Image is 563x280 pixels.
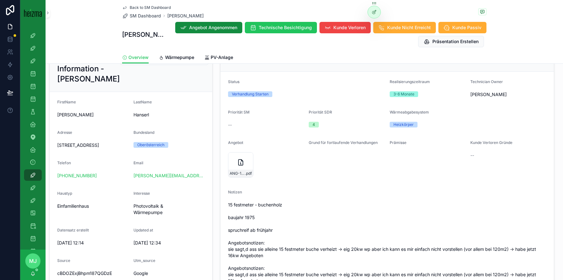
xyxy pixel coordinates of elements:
button: Technische Besichtigung [245,22,317,33]
a: [PERSON_NAME][EMAIL_ADDRESS][DOMAIN_NAME] [133,173,205,179]
span: Technician Owner [470,79,503,84]
span: Overview [128,54,149,61]
span: Kunde Nicht Erreicht [387,24,431,31]
span: Photovoltaik & Wärmepumpe [133,203,166,216]
span: SM Dashboard [130,13,161,19]
div: Heizkörper [393,122,414,127]
span: Hanserl [133,112,205,118]
span: Priorität SDR [309,110,332,114]
span: -- [470,152,474,159]
span: FirstName [57,100,76,104]
span: [DATE] 12:14 [57,240,128,246]
a: [PERSON_NAME] [167,13,204,19]
div: Oberösterreich [137,142,164,148]
span: Telefon [57,160,71,165]
a: SM Dashboard [122,13,161,19]
span: -- [228,122,232,128]
span: Kunde Passiv [452,24,481,31]
span: cBDOZExjBhpm187QGDzE [57,270,128,277]
button: Kunde Verloren [319,22,371,33]
span: Utm_source [133,258,155,263]
a: Overview [122,52,149,64]
span: Angebot [228,140,243,145]
span: Angebot Angenommen [189,24,237,31]
span: [PERSON_NAME] [470,91,507,98]
span: Email [133,160,143,165]
div: scrollable content [20,25,46,250]
span: Updated at [133,228,153,232]
span: Datensatz erstellt [57,228,89,232]
a: [PHONE_NUMBER] [57,173,97,179]
span: Adresse [57,130,72,135]
span: Präsentation Erstellen [432,38,479,45]
span: Priorität SM [228,110,250,114]
span: Bundesland [133,130,154,135]
button: Kunde Passiv [438,22,486,33]
img: App logo [24,9,42,17]
h1: [PERSON_NAME] [122,30,165,39]
a: Wärmepumpe [159,52,194,64]
span: Kunde Verloren Gründe [470,140,512,145]
span: Interesse [133,191,150,196]
span: Einfamilienhaus [57,203,128,209]
span: [PERSON_NAME] [57,112,128,118]
span: Haustyp [57,191,72,196]
div: 3-6 Monate [393,91,414,97]
h2: Personal Information - [PERSON_NAME] [57,54,120,84]
span: Grund für fortlaufende Verhandlungen [309,140,378,145]
span: Wärmepumpe [165,54,194,61]
span: [STREET_ADDRESS] [57,142,128,148]
button: Kunde Nicht Erreicht [373,22,436,33]
span: [DATE] 12:34 [133,240,205,246]
span: Prämisse [390,140,406,145]
span: Google [133,270,205,277]
span: LastName [133,100,152,104]
span: Realisierungszeitraum [390,79,430,84]
span: PV-Anlage [211,54,233,61]
span: Back to SM Dashboard [130,5,171,10]
span: Technische Besichtigung [259,24,312,31]
span: .pdf [245,171,252,176]
span: ANG-12328-Hanserl-2025-08-07 [230,171,245,176]
span: Kunde Verloren [333,24,366,31]
span: Wärmeabgabesystem [390,110,429,114]
button: Präsentation Erstellen [418,36,484,47]
a: PV-Anlage [204,52,233,64]
span: Source [57,258,70,263]
div: Verhandlung Starten [232,91,269,97]
span: Notizen [228,190,242,194]
button: Angebot Angenommen [175,22,242,33]
a: Back to SM Dashboard [122,5,171,10]
span: Status [228,79,239,84]
div: 4 [312,122,315,127]
span: MJ [29,257,37,265]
